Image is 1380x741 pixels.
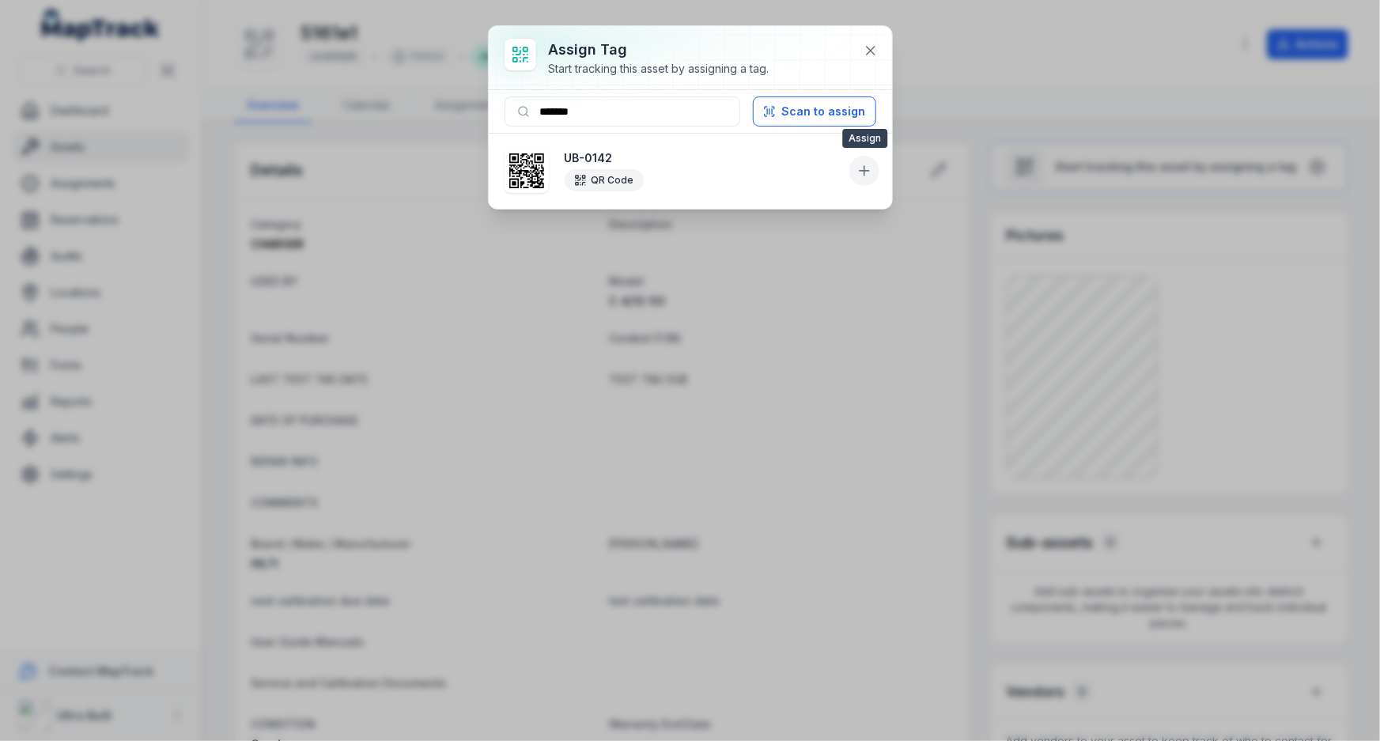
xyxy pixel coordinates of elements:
div: QR Code [565,169,644,191]
h3: Assign tag [549,39,769,61]
button: Scan to assign [753,96,876,127]
div: Start tracking this asset by assigning a tag. [549,61,769,77]
strong: UB-0142 [565,150,843,166]
span: Assign [842,129,887,148]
